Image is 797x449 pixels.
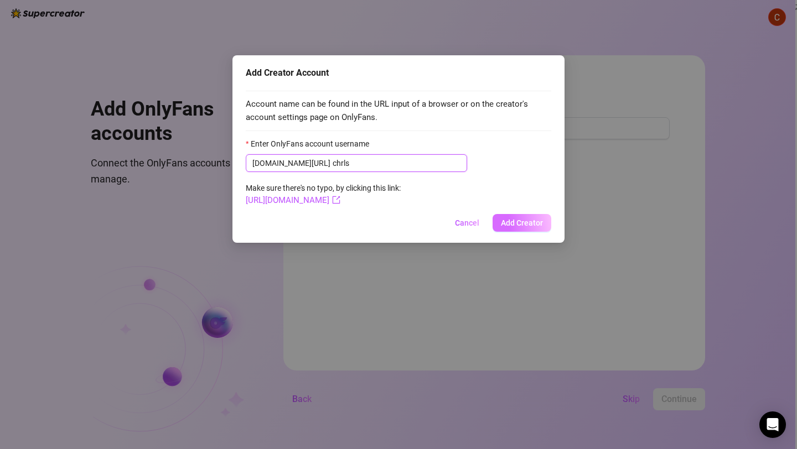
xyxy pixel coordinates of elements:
button: Add Creator [493,214,551,232]
span: export [332,196,340,204]
div: Add Creator Account [246,66,551,80]
span: Cancel [455,218,479,227]
span: [DOMAIN_NAME][URL] [252,157,330,169]
input: Enter OnlyFans account username [333,157,460,169]
div: Open Intercom Messenger [759,411,786,438]
span: Add Creator [501,218,543,227]
span: Make sure there's no typo, by clicking this link: [246,184,401,205]
label: Enter OnlyFans account username [246,138,376,150]
a: [URL][DOMAIN_NAME]export [246,195,340,205]
span: Account name can be found in the URL input of a browser or on the creator's account settings page... [246,98,551,124]
button: Cancel [446,214,488,232]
